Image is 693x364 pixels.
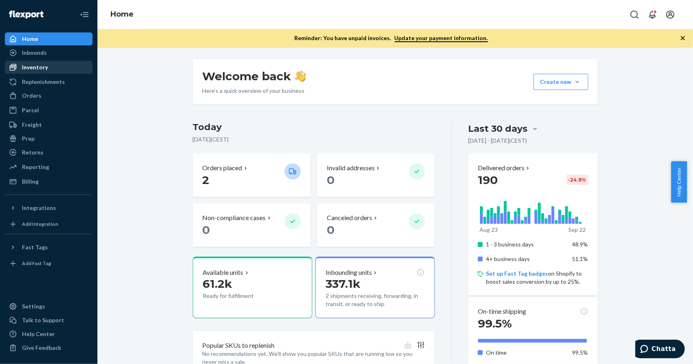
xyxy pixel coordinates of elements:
div: Last 30 days [468,122,527,135]
a: Replenishments [5,75,93,88]
p: On time [486,349,566,357]
h1: Welcome back [203,69,306,84]
a: Settings [5,300,93,313]
p: 1 - 3 business days [486,240,566,248]
a: Freight [5,118,93,131]
a: Set up Fast Tag badges [486,270,548,277]
p: Canceled orders [327,213,372,223]
a: Home [110,10,134,19]
img: Flexport logo [9,11,43,19]
p: Inbounding units [326,268,372,277]
iframe: Öppnar en widget där du kan chatta med en av våra agenter [635,340,685,360]
button: Close Navigation [76,6,93,23]
h3: Today [193,121,435,134]
div: Parcel [22,106,39,114]
a: Home [5,32,93,45]
button: Open notifications [644,6,661,23]
p: 2 shipments receiving, forwarding, in transit, or ready to ship [326,292,425,308]
button: Create new [533,74,588,90]
p: Popular SKUs to replenish [203,341,275,350]
span: 0 [203,223,210,237]
span: 337.1k [326,277,361,291]
button: Help Center [671,161,687,203]
p: Non-compliance cases [203,213,266,223]
button: Open account menu [662,6,678,23]
ol: breadcrumbs [104,3,140,26]
span: 61.2k [203,277,233,291]
p: on Shopify to boost sales conversion by up to 25%. [486,270,588,286]
div: Inventory [22,63,48,71]
a: Returns [5,146,93,159]
div: Billing [22,178,39,186]
a: Add Integration [5,218,93,231]
p: Here’s a quick overview of your business [203,87,306,95]
div: Add Fast Tag [22,260,51,267]
button: Orders placed 2 [193,154,311,197]
p: 4+ business days [486,255,566,263]
a: Update your payment information. [395,34,488,42]
p: Ready for fulfillment [203,292,278,300]
div: -24.9 % [567,175,588,185]
div: Reporting [22,163,49,171]
span: 0 [327,173,335,187]
p: Aug 23 [479,226,498,234]
a: Inbounds [5,46,93,59]
a: Inventory [5,61,93,74]
span: 51.1% [572,255,588,262]
p: Invalid addresses [327,163,375,173]
p: On-time shipping [478,307,526,316]
a: Add Fast Tag [5,257,93,270]
button: Invalid addresses 0 [317,154,435,197]
button: Talk to Support [5,314,93,327]
div: Fast Tags [22,243,48,251]
p: Reminder: You have unpaid invoices. [295,34,488,42]
div: Returns [22,148,43,156]
img: hand-wave emoji [295,71,306,82]
button: Available units61.2kReady for fulfillment [193,257,312,318]
div: Freight [22,121,42,129]
a: Reporting [5,161,93,173]
button: Inbounding units337.1k2 shipments receiving, forwarding, in transit, or ready to ship [315,257,435,318]
a: Parcel [5,104,93,117]
a: Orders [5,89,93,102]
a: Prep [5,132,93,145]
div: Integrations [22,204,56,212]
p: Sep 22 [568,226,586,234]
span: 48.9% [572,241,588,248]
button: Fast Tags [5,241,93,254]
button: Canceled orders 0 [317,203,435,247]
p: Orders placed [203,163,242,173]
a: Billing [5,175,93,188]
div: Inbounds [22,49,47,57]
div: Help Center [22,330,55,338]
a: Help Center [5,328,93,340]
span: 99.5% [572,349,588,356]
p: [DATE] ( CEST ) [193,135,435,143]
div: Orders [22,92,41,100]
div: Talk to Support [22,316,64,324]
div: Add Integration [22,221,58,227]
div: Replenishments [22,78,65,86]
span: 99.5% [478,317,512,330]
div: Home [22,35,38,43]
div: Settings [22,302,45,310]
button: Give Feedback [5,341,93,354]
span: 190 [478,173,498,187]
div: Prep [22,135,35,143]
p: Available units [203,268,244,277]
button: Integrations [5,201,93,214]
button: Non-compliance cases 0 [193,203,311,247]
button: Delivered orders [478,163,531,173]
button: Open Search Box [626,6,643,23]
span: 0 [327,223,335,237]
p: [DATE] - [DATE] ( CEST ) [468,137,527,145]
span: 2 [203,173,209,187]
div: Give Feedback [22,344,61,352]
